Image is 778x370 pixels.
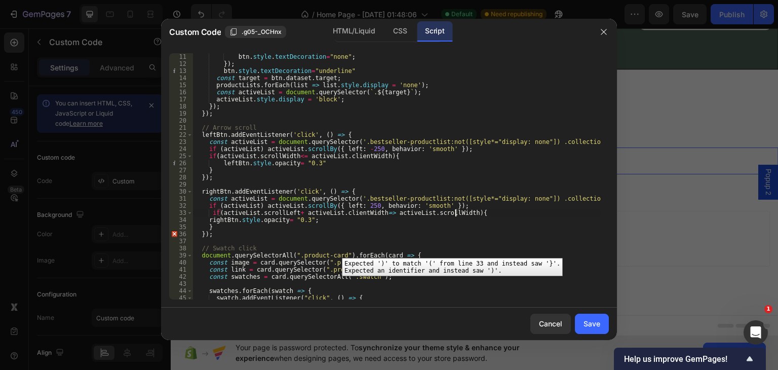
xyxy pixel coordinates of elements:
div: 22 [169,131,193,138]
div: 12 [169,60,193,67]
button: Cancel [530,314,571,334]
div: 17 [169,96,193,103]
div: 42 [169,273,193,280]
div: HTML/Liquid [325,21,383,42]
div: Generate layout [275,200,328,210]
div: Save [583,318,600,329]
div: 36 [169,231,193,238]
span: inspired by CRO experts [190,212,259,221]
div: 32 [169,202,193,209]
div: 26 [169,160,193,167]
div: 16 [169,89,193,96]
div: 20 [169,117,193,124]
div: 35 [169,224,193,231]
div: 15 [169,82,193,89]
div: 28 [169,174,193,181]
div: 23 [169,138,193,145]
span: Add section [280,177,328,188]
button: .g05-_OCHnx [225,26,286,38]
div: 31 [169,195,193,202]
span: Popup 2 [593,140,603,167]
div: 14 [169,75,193,82]
div: 19 [169,110,193,117]
div: 43 [169,280,193,287]
div: 30 [169,188,193,195]
div: 38 [169,245,193,252]
button: Show survey - Help us improve GemPages! [624,353,756,365]
span: then drag & drop elements [341,212,416,221]
div: 37 [169,238,193,245]
div: 21 [169,124,193,131]
div: 33 [169,209,193,216]
div: 45 [169,294,193,302]
div: Add blank section [348,200,410,210]
div: 24 [169,145,193,153]
span: from URL or image [273,212,327,221]
div: 25 [169,153,193,160]
div: 27 [169,167,193,174]
div: 11 [169,53,193,60]
div: CSS [385,21,415,42]
h2: Best Sellers [16,57,608,87]
div: Script [417,21,452,42]
div: 41 [169,266,193,273]
div: 18 [169,103,193,110]
div: Cancel [539,318,562,329]
div: Custom Code [13,105,56,114]
div: 39 [169,252,193,259]
iframe: Intercom live chat [744,320,768,345]
div: 44 [169,287,193,294]
button: Save [575,314,609,334]
div: Choose templates [195,200,256,210]
span: 1 [764,305,772,313]
span: .g05-_OCHnx [242,27,282,36]
div: 29 [169,181,193,188]
span: Custom Code [169,26,221,38]
span: Help us improve GemPages! [624,354,744,364]
div: 13 [169,67,193,75]
div: 34 [169,216,193,224]
div: 40 [169,259,193,266]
